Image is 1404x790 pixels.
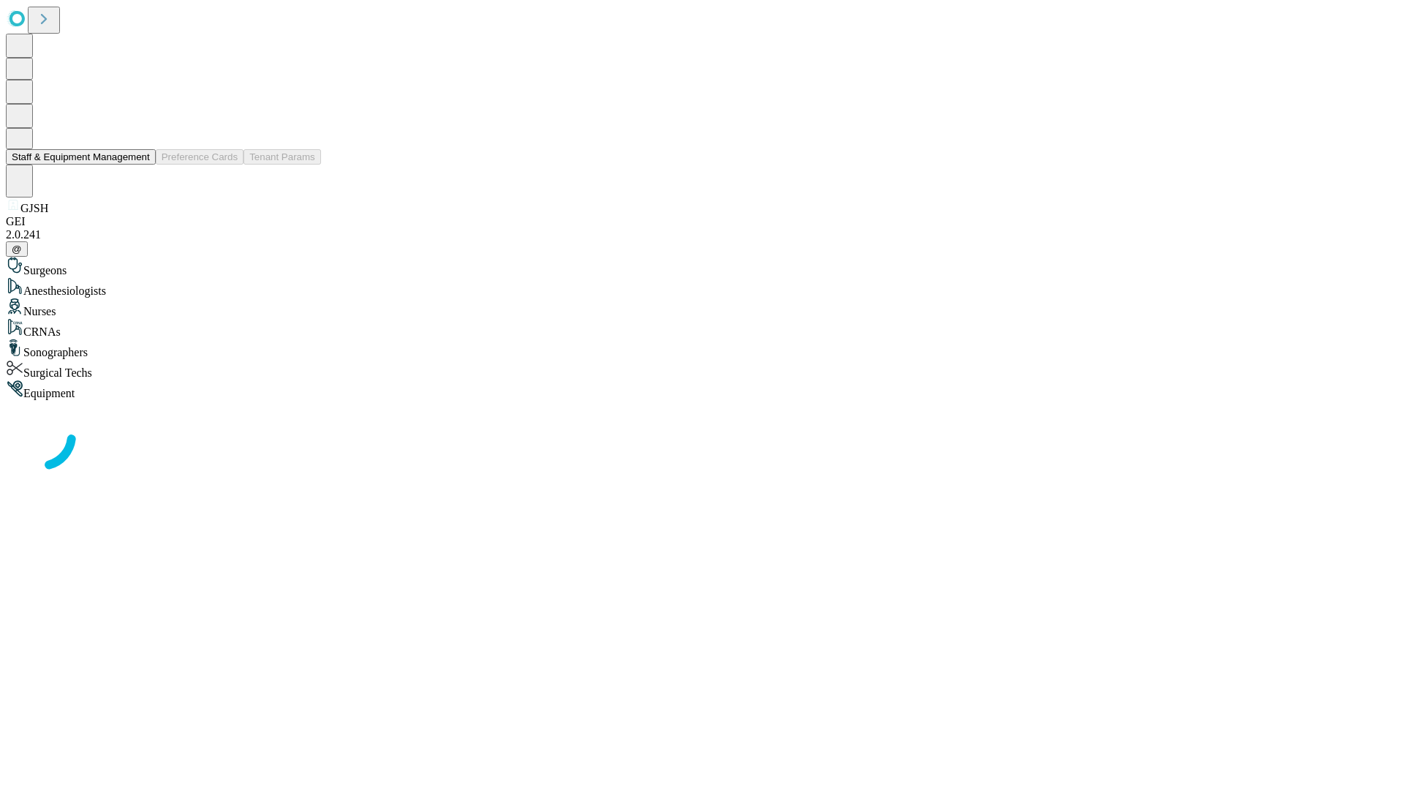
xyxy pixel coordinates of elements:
[6,380,1398,400] div: Equipment
[6,215,1398,228] div: GEI
[6,277,1398,298] div: Anesthesiologists
[6,257,1398,277] div: Surgeons
[6,228,1398,241] div: 2.0.241
[20,202,48,214] span: GJSH
[12,244,22,255] span: @
[6,359,1398,380] div: Surgical Techs
[6,298,1398,318] div: Nurses
[6,318,1398,339] div: CRNAs
[6,241,28,257] button: @
[6,149,156,165] button: Staff & Equipment Management
[156,149,244,165] button: Preference Cards
[244,149,321,165] button: Tenant Params
[6,339,1398,359] div: Sonographers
